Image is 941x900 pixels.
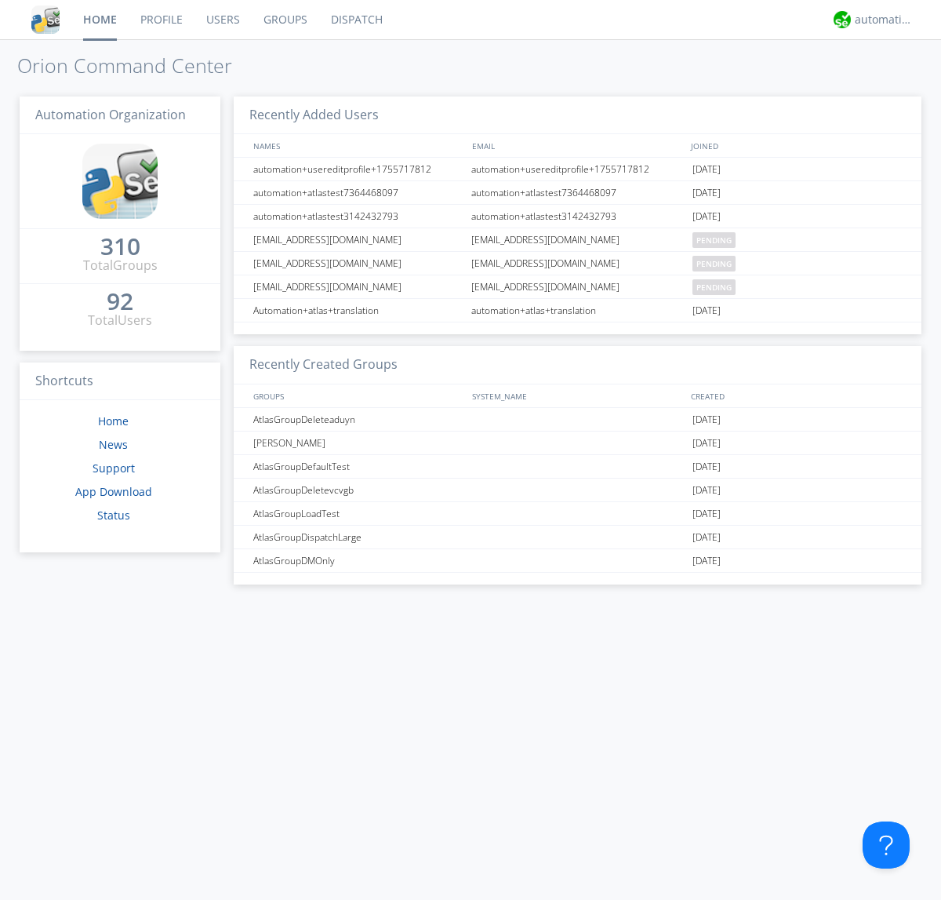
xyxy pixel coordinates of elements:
[249,181,467,204] div: automation+atlastest7364468097
[234,97,921,135] h3: Recently Added Users
[467,252,688,275] div: [EMAIL_ADDRESS][DOMAIN_NAME]
[249,432,467,454] div: [PERSON_NAME]
[83,257,158,275] div: Total Groups
[249,275,467,298] div: [EMAIL_ADDRESS][DOMAIN_NAME]
[234,346,921,384] h3: Recently Created Groups
[93,461,135,476] a: Support
[107,293,133,312] a: 92
[249,158,467,180] div: automation+usereditprofile+1755717812
[249,384,464,407] div: GROUPS
[234,228,921,252] a: [EMAIL_ADDRESS][DOMAIN_NAME][EMAIL_ADDRESS][DOMAIN_NAME]pending
[468,384,687,407] div: SYSTEM_NAME
[88,312,152,330] div: Total Users
[99,437,128,452] a: News
[20,363,220,401] h3: Shortcuts
[467,299,688,322] div: automation+atlas+translation
[234,275,921,299] a: [EMAIL_ADDRESS][DOMAIN_NAME][EMAIL_ADDRESS][DOMAIN_NAME]pending
[234,181,921,205] a: automation+atlastest7364468097automation+atlastest7364468097[DATE]
[249,549,467,572] div: AtlasGroupDMOnly
[100,239,140,254] div: 310
[249,205,467,228] div: automation+atlastest3142432793
[467,205,688,228] div: automation+atlastest3142432793
[234,455,921,479] a: AtlasGroupDefaultTest[DATE]
[467,158,688,180] div: automation+usereditprofile+1755717812
[82,144,158,219] img: cddb5a64eb264b2086981ab96f4c1ba7
[692,232,736,248] span: pending
[692,279,736,295] span: pending
[687,384,906,407] div: CREATED
[234,408,921,432] a: AtlasGroupDeleteaduyn[DATE]
[863,822,910,869] iframe: Toggle Customer Support
[249,502,467,525] div: AtlasGroupLoadTest
[692,205,721,228] span: [DATE]
[35,106,186,123] span: Automation Organization
[249,252,467,275] div: [EMAIL_ADDRESS][DOMAIN_NAME]
[467,275,688,298] div: [EMAIL_ADDRESS][DOMAIN_NAME]
[692,256,736,271] span: pending
[249,299,467,322] div: Automation+atlas+translation
[692,158,721,181] span: [DATE]
[100,239,140,257] a: 310
[692,549,721,573] span: [DATE]
[692,526,721,549] span: [DATE]
[234,205,921,228] a: automation+atlastest3142432793automation+atlastest3142432793[DATE]
[98,414,129,428] a: Home
[234,252,921,275] a: [EMAIL_ADDRESS][DOMAIN_NAME][EMAIL_ADDRESS][DOMAIN_NAME]pending
[467,228,688,251] div: [EMAIL_ADDRESS][DOMAIN_NAME]
[234,479,921,502] a: AtlasGroupDeletevcvgb[DATE]
[249,479,467,501] div: AtlasGroupDeletevcvgb
[249,134,464,157] div: NAMES
[467,181,688,204] div: automation+atlastest7364468097
[692,181,721,205] span: [DATE]
[834,11,851,28] img: d2d01cd9b4174d08988066c6d424eccd
[31,5,60,34] img: cddb5a64eb264b2086981ab96f4c1ba7
[692,299,721,322] span: [DATE]
[468,134,687,157] div: EMAIL
[234,526,921,549] a: AtlasGroupDispatchLarge[DATE]
[687,134,906,157] div: JOINED
[75,484,152,499] a: App Download
[692,502,721,526] span: [DATE]
[249,526,467,548] div: AtlasGroupDispatchLarge
[692,479,721,502] span: [DATE]
[97,508,130,523] a: Status
[249,228,467,251] div: [EMAIL_ADDRESS][DOMAIN_NAME]
[855,12,914,27] div: automation+atlas
[234,432,921,455] a: [PERSON_NAME][DATE]
[234,549,921,573] a: AtlasGroupDMOnly[DATE]
[249,408,467,431] div: AtlasGroupDeleteaduyn
[107,293,133,309] div: 92
[234,158,921,181] a: automation+usereditprofile+1755717812automation+usereditprofile+1755717812[DATE]
[692,432,721,455] span: [DATE]
[234,502,921,526] a: AtlasGroupLoadTest[DATE]
[692,408,721,432] span: [DATE]
[249,455,467,478] div: AtlasGroupDefaultTest
[692,455,721,479] span: [DATE]
[234,299,921,322] a: Automation+atlas+translationautomation+atlas+translation[DATE]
